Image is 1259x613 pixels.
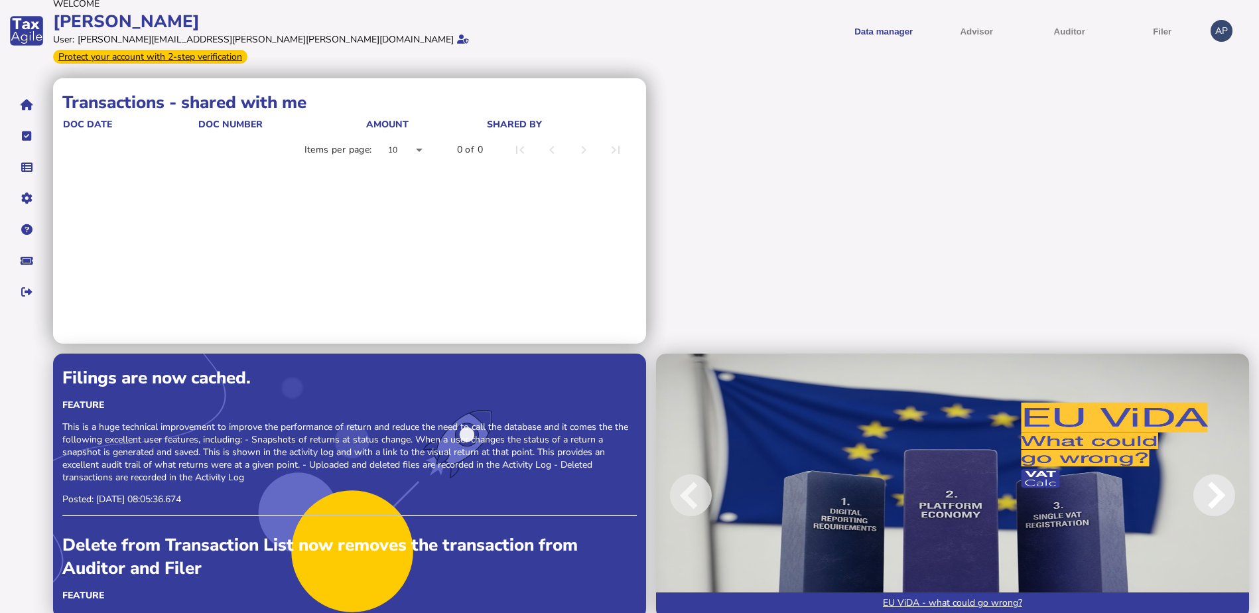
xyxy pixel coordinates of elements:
button: Tasks [13,122,40,150]
button: Shows a dropdown of Data manager options [842,15,925,47]
div: shared by [487,118,633,131]
i: Email verified [457,34,469,44]
div: doc number [198,118,263,131]
div: [PERSON_NAME][EMAIL_ADDRESS][PERSON_NAME][PERSON_NAME][DOMAIN_NAME] [78,33,454,46]
i: Data manager [21,167,33,168]
button: Manage settings [13,184,40,212]
button: Home [13,91,40,119]
button: Auditor [1027,15,1111,47]
p: Posted: [DATE] 08:05:36.674 [62,493,637,506]
div: doc date [63,118,112,131]
div: Amount [366,118,486,131]
menu: navigate products [632,15,1205,47]
div: Feature [62,589,637,602]
div: [PERSON_NAME] [53,10,626,33]
div: shared by [487,118,542,131]
h1: Transactions - shared with me [62,91,637,114]
div: Delete from Transaction List now removes the transaction from Auditor and Filer [62,533,637,580]
button: Data manager [13,153,40,181]
div: Amount [366,118,409,131]
div: 0 of 0 [457,143,483,157]
div: Feature [62,399,637,411]
button: Raise a support ticket [13,247,40,275]
button: Filer [1120,15,1204,47]
div: User: [53,33,74,46]
button: Shows a dropdown of VAT Advisor options [935,15,1018,47]
div: doc number [198,118,365,131]
div: doc date [63,118,197,131]
button: Help pages [13,216,40,243]
div: Items per page: [304,143,372,157]
div: From Oct 1, 2025, 2-step verification will be required to login. Set it up now... [53,50,247,64]
div: Filings are now cached. [62,366,637,389]
div: Profile settings [1211,20,1232,42]
button: Sign out [13,278,40,306]
p: This is a huge technical improvement to improve the performance of return and reduce the need to ... [62,421,637,484]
